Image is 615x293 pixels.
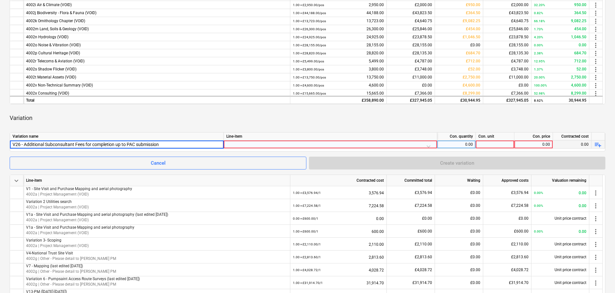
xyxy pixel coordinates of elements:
span: £4,028.72 [511,268,529,272]
small: 1.00 × £7,224.58 / 1 [293,204,321,207]
span: £0.00 [470,268,480,272]
div: 9,082.25 [534,17,586,25]
div: 2,750.00 [534,73,586,81]
small: 1.00 × £4,028.72 / 1 [293,268,321,272]
span: more_vert [592,202,600,210]
span: £0.00 [470,203,480,208]
div: 0.00 [517,141,550,149]
span: £0.00 [422,216,432,221]
span: more_vert [592,66,600,73]
span: £4,640.75 [511,19,529,23]
span: Unit price contract [555,268,586,272]
span: £2,000.00 [511,3,529,7]
span: £2,750.00 [463,75,480,79]
small: 20.00% [534,76,545,79]
small: 0.00% [534,191,543,195]
div: 52.00 [534,65,586,73]
span: more_vert [592,90,600,97]
span: £3,748.00 [415,67,432,71]
span: more_vert [592,50,600,57]
small: 0.00 × £600.00 / 1 [293,217,318,220]
div: 31,914.70 [293,276,384,289]
p: 4002a | Project Management (VOID) [26,205,287,210]
div: Total [23,96,290,104]
div: Chat Widget [583,262,615,293]
span: £2,813.60 [415,255,432,259]
small: 100.00% [534,84,547,87]
div: Line-item [23,175,290,186]
span: £2,813.60 [511,255,529,259]
span: £43,823.50 [509,11,529,15]
div: 0.00 [534,41,586,49]
div: Cancel [151,159,166,167]
small: 1.00 × £3,576.94 / 1 [293,191,321,195]
small: 1.00 × £13,750.00 / pcs [293,76,326,79]
div: 13,750.00 [293,73,384,81]
span: £4,787.00 [415,59,432,63]
span: £364.50 [466,11,480,15]
small: 52.98% [534,92,545,95]
span: more_vert [592,253,600,261]
span: £25,846.00 [412,27,432,31]
span: more_vert [592,33,600,41]
div: Valuation remaining [531,175,589,186]
span: £28,155.00 [412,43,432,47]
p: V1 - Site Visit and Purchase Mapping and aerial photography [26,186,287,192]
div: 2,110.00 [293,238,384,251]
span: £0.00 [422,83,432,87]
span: £4,028.72 [415,268,432,272]
span: £52.00 [468,67,480,71]
small: 0.00% [534,43,543,47]
span: £0.00 [470,229,480,233]
span: £31,914.70 [509,280,529,285]
small: 1.00 × £24,925.00 / pcs [293,35,326,39]
span: £25,846.00 [509,27,529,31]
small: 0.00% [534,230,543,233]
p: 4002a | Project Management (VOID) [26,230,287,236]
span: £0.00 [519,216,529,221]
small: 1.00 × £15,665.00 / pcs [293,92,326,95]
span: more_vert [592,74,600,81]
div: Line-item [224,133,437,141]
span: £1,046.50 [463,35,480,39]
small: 1.00 × £2,110.00 / 1 [293,243,321,246]
span: £43,823.50 [412,11,432,15]
span: more_vert [592,17,600,25]
span: £7,224.58 [415,203,432,208]
small: 1.00 × £3,800.00 / pcs [293,68,324,71]
div: 4002j Biodiversity - Flora & Fauna (VOID) [26,9,287,17]
small: 2.38% [534,51,543,55]
span: £4,600.00 [463,83,480,87]
div: 2,950.00 [293,1,384,9]
small: 1.00 × £28,155.00 / pcs [293,43,326,47]
small: 1.37% [534,68,543,71]
div: 4002v Non-Technical Summary (VOID) [26,81,287,89]
span: £11,000.00 [509,75,529,79]
span: £0.00 [470,255,480,259]
div: Variation name [10,133,224,141]
small: 66.18% [534,19,545,23]
span: £2,110.00 [511,242,529,246]
span: £600.00 [514,229,529,233]
span: Unit price contract [555,280,586,285]
div: 600.00 [293,225,384,238]
div: Approved costs [483,175,531,186]
p: V7 - Mapping (last edited [DATE]) [26,263,287,269]
span: £23,878.50 [509,35,529,39]
span: £28,155.00 [509,43,529,47]
span: more_vert [592,82,600,89]
small: 1.00 × £600.00 / 1 [293,230,318,233]
small: 1.00 × £44,188.00 / pcs [293,11,326,15]
div: Con. quantity [437,133,476,141]
small: 1.73% [534,27,543,31]
div: 4002k Ornithology Chapter (VOID) [26,17,287,25]
span: Unit price contract [555,242,586,246]
div: 0.00 [534,225,586,238]
span: more_vert [592,215,600,223]
div: 2,813.60 [293,251,384,264]
div: 3,800.00 [293,65,384,73]
span: more_vert [592,189,600,197]
span: £7,366.00 [415,91,432,96]
p: V1a - Site Visit and Purchase Mapping and aerial photography [26,225,287,230]
div: 950.00 [534,1,586,9]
